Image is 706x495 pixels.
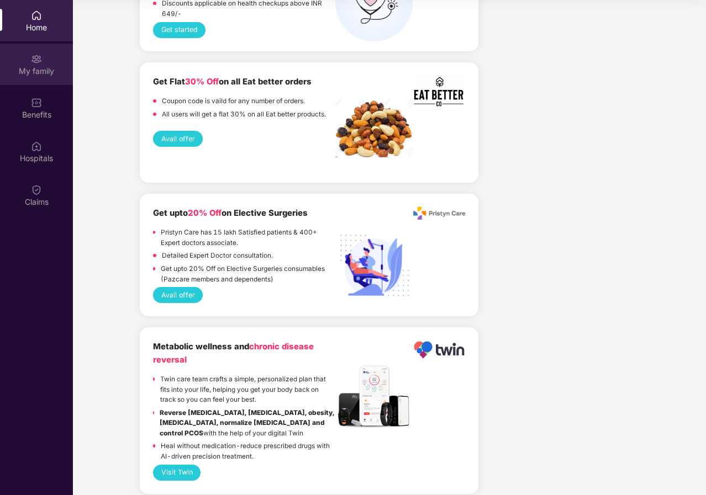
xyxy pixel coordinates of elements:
p: All users will get a flat 30% on all Eat better products. [162,109,326,120]
img: Header.jpg [335,363,413,430]
span: chronic disease reversal [153,342,314,364]
button: Visit Twin [153,465,201,481]
button: Get started [153,22,206,38]
img: svg+xml;base64,PHN2ZyBpZD0iSG9tZSIgeG1sbnM9Imh0dHA6Ly93d3cudzMub3JnLzIwMDAvc3ZnIiB3aWR0aD0iMjAiIG... [31,10,42,21]
img: Screenshot%202022-11-18%20at%2012.32.13%20PM.png [335,98,413,157]
img: Elective%20Surgery.png [335,229,413,306]
img: svg+xml;base64,PHN2ZyBpZD0iQ2xhaW0iIHhtbG5zPSJodHRwOi8vd3d3LnczLm9yZy8yMDAwL3N2ZyIgd2lkdGg9IjIwIi... [31,184,42,195]
span: 20% Off [188,208,222,218]
b: Get upto on Elective Surgeries [153,208,308,218]
img: Pristyn_Care_Logo%20(1).png [413,207,465,220]
span: 30% Off [185,77,219,87]
p: Detailed Expert Doctor consultation. [162,251,273,261]
img: svg+xml;base64,PHN2ZyBpZD0iSG9zcGl0YWxzIiB4bWxucz0iaHR0cDovL3d3dy53My5vcmcvMjAwMC9zdmciIHdpZHRoPS... [31,141,42,152]
img: Screenshot%202022-11-17%20at%202.10.19%20PM.png [413,76,465,108]
strong: Reverse [MEDICAL_DATA], [MEDICAL_DATA], obesity, [MEDICAL_DATA], normalize [MEDICAL_DATA] and con... [160,409,334,437]
img: svg+xml;base64,PHN2ZyB3aWR0aD0iMjAiIGhlaWdodD0iMjAiIHZpZXdCb3g9IjAgMCAyMCAyMCIgZmlsbD0ibm9uZSIgeG... [31,54,42,65]
p: Coupon code is vaild for any number of orders. [162,96,305,107]
img: svg+xml;base64,PHN2ZyBpZD0iQmVuZWZpdHMiIHhtbG5zPSJodHRwOi8vd3d3LnczLm9yZy8yMDAwL3N2ZyIgd2lkdGg9Ij... [31,97,42,108]
img: Logo.png [413,340,465,359]
p: Twin care team crafts a simple, personalized plan that fits into your life, helping you get your ... [160,374,335,405]
p: with the help of your digital Twin [160,408,335,439]
p: Pristyn Care has 15 lakh Satisfied patients & 400+ Expert doctors associate. [161,227,335,248]
p: Heal without medication-reduce prescribed drugs with AI-driven precision treatment. [161,441,335,461]
p: Get upto 20% Off on Elective Surgeries consumables (Pazcare members and dependents) [161,264,335,284]
b: Get Flat on all Eat better orders [153,77,312,87]
button: Avail offer [153,287,203,303]
button: Avail offer [153,131,203,147]
b: Metabolic wellness and [153,342,314,364]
